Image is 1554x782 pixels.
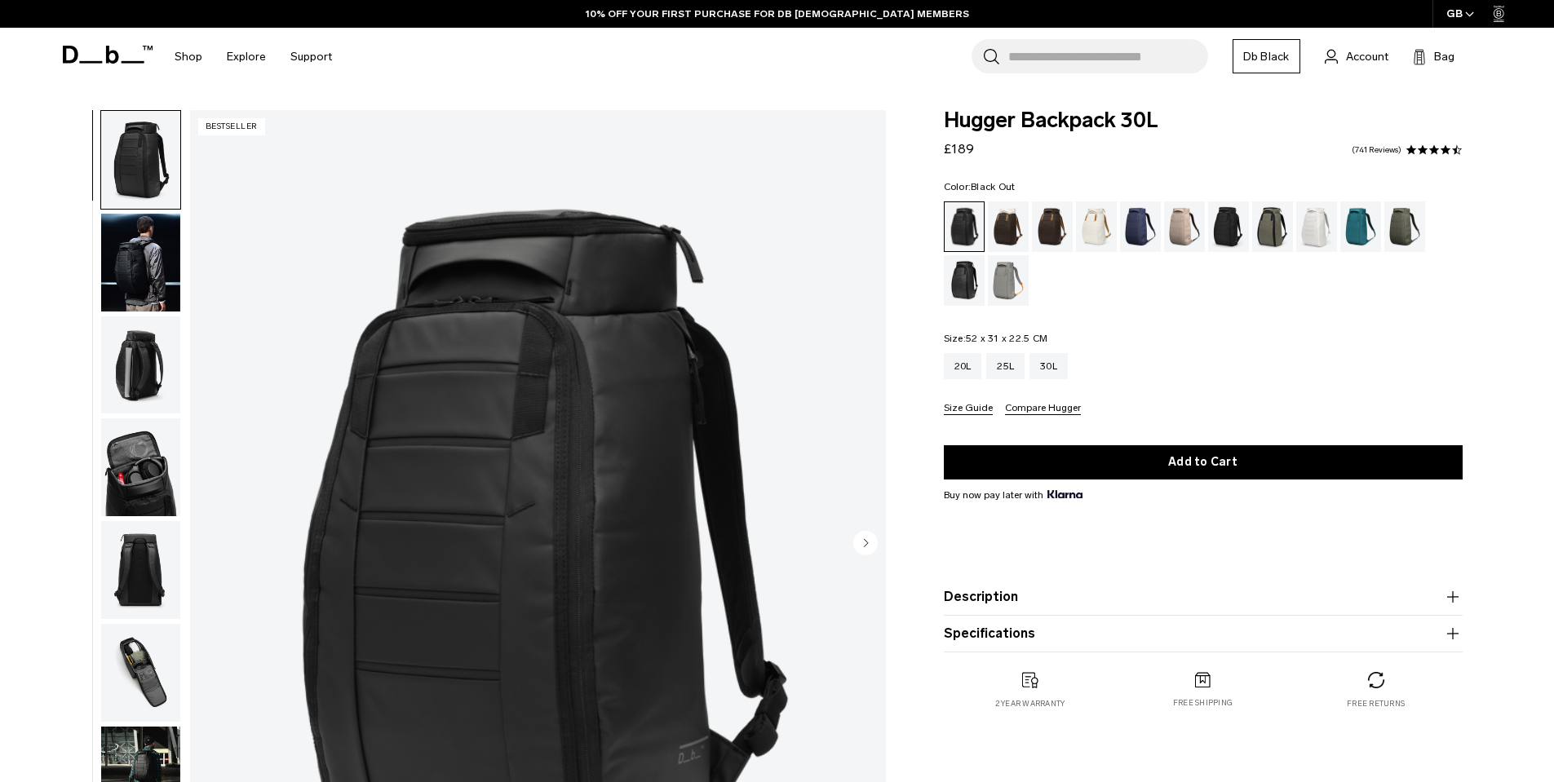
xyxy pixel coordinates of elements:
[853,530,878,558] button: Next slide
[1120,201,1161,252] a: Blue Hour
[175,28,202,86] a: Shop
[586,7,969,21] a: 10% OFF YOUR FIRST PURCHASE FOR DB [DEMOGRAPHIC_DATA] MEMBERS
[1340,201,1381,252] a: Midnight Teal
[100,110,181,210] button: Hugger Backpack 30L Black Out
[1347,698,1405,709] p: Free returns
[971,181,1015,192] span: Black Out
[162,28,344,86] nav: Main Navigation
[101,316,180,414] img: Hugger Backpack 30L Black Out
[944,182,1016,192] legend: Color:
[1325,46,1388,66] a: Account
[1434,48,1454,65] span: Bag
[1252,201,1293,252] a: Forest Green
[944,587,1463,607] button: Description
[1233,39,1300,73] a: Db Black
[1173,697,1233,709] p: Free shipping
[1076,201,1117,252] a: Oatmilk
[944,624,1463,643] button: Specifications
[944,488,1082,502] span: Buy now pay later with
[1032,201,1073,252] a: Espresso
[290,28,332,86] a: Support
[1029,353,1068,379] a: 30L
[1352,146,1401,154] a: 741 reviews
[1384,201,1425,252] a: Moss Green
[988,201,1029,252] a: Cappuccino
[101,214,180,311] img: Hugger Backpack 30L Black Out
[100,418,181,517] button: Hugger Backpack 30L Black Out
[101,624,180,722] img: Hugger Backpack 30L Black Out
[944,334,1048,343] legend: Size:
[944,110,1463,131] span: Hugger Backpack 30L
[1164,201,1205,252] a: Fogbow Beige
[198,118,265,135] p: Bestseller
[101,418,180,516] img: Hugger Backpack 30L Black Out
[101,521,180,619] img: Hugger Backpack 30L Black Out
[944,141,974,157] span: £189
[944,403,993,415] button: Size Guide
[1047,490,1082,498] img: {"height" => 20, "alt" => "Klarna"}
[1346,48,1388,65] span: Account
[100,520,181,620] button: Hugger Backpack 30L Black Out
[988,255,1029,306] a: Sand Grey
[227,28,266,86] a: Explore
[944,353,982,379] a: 20L
[944,445,1463,479] button: Add to Cart
[944,201,985,252] a: Black Out
[1208,201,1249,252] a: Charcoal Grey
[100,623,181,722] button: Hugger Backpack 30L Black Out
[100,213,181,312] button: Hugger Backpack 30L Black Out
[1296,201,1337,252] a: Clean Slate
[100,316,181,415] button: Hugger Backpack 30L Black Out
[986,353,1025,379] a: 25L
[101,111,180,209] img: Hugger Backpack 30L Black Out
[995,698,1065,709] p: 2 year warranty
[1413,46,1454,66] button: Bag
[966,333,1047,344] span: 52 x 31 x 22.5 CM
[1005,403,1081,415] button: Compare Hugger
[944,255,985,306] a: Reflective Black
